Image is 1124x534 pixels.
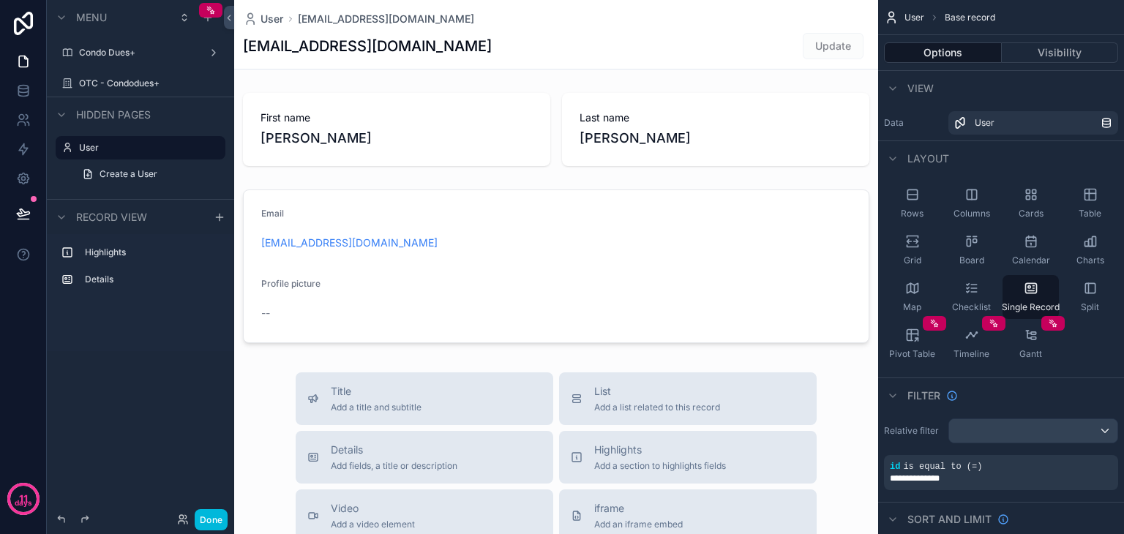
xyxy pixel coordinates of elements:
a: [EMAIL_ADDRESS][DOMAIN_NAME] [298,12,474,26]
span: Hidden pages [76,108,151,122]
button: Table [1062,181,1118,225]
span: Cards [1019,208,1044,219]
button: Grid [884,228,940,272]
button: Calendar [1003,228,1059,272]
button: Pivot Table [884,322,940,366]
span: Single Record [1002,301,1060,313]
label: Details [85,274,214,285]
span: Calendar [1012,255,1050,266]
span: Filter [907,388,940,403]
span: User [904,12,924,23]
span: Split [1081,301,1099,313]
span: Record view [76,210,147,225]
button: Checklist [943,275,1000,319]
span: Create a User [100,168,157,180]
span: Columns [953,208,990,219]
button: Board [943,228,1000,272]
label: Relative filter [884,425,943,437]
button: Done [195,509,228,530]
p: days [15,497,32,509]
span: Checklist [952,301,991,313]
span: Grid [904,255,921,266]
span: is equal to (=) [903,462,982,472]
button: Columns [943,181,1000,225]
button: Single Record [1003,275,1059,319]
label: OTC - Condodues+ [79,78,217,89]
button: Cards [1003,181,1059,225]
span: Menu [76,10,107,25]
button: Timeline [943,322,1000,366]
label: User [79,142,217,154]
span: User [261,12,283,26]
label: Data [884,117,943,129]
button: Charts [1062,228,1118,272]
a: Create a User [73,162,225,186]
span: Gantt [1019,348,1042,360]
span: Base record [945,12,995,23]
label: Condo Dues+ [79,47,196,59]
button: Options [884,42,1002,63]
div: scrollable content [47,234,234,306]
a: User [243,12,283,26]
span: Timeline [953,348,989,360]
span: Rows [901,208,923,219]
h1: [EMAIL_ADDRESS][DOMAIN_NAME] [243,36,492,56]
button: Rows [884,181,940,225]
button: Gantt [1003,322,1059,366]
button: Map [884,275,940,319]
button: Visibility [1002,42,1119,63]
span: Board [959,255,984,266]
a: User [948,111,1118,135]
span: User [975,117,994,129]
span: Table [1079,208,1101,219]
span: View [907,81,934,96]
span: Map [903,301,921,313]
button: Split [1062,275,1118,319]
span: Layout [907,151,949,166]
label: Highlights [85,247,214,258]
p: 11 [19,492,28,506]
span: Charts [1076,255,1104,266]
span: Pivot Table [889,348,935,360]
span: id [890,462,900,472]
